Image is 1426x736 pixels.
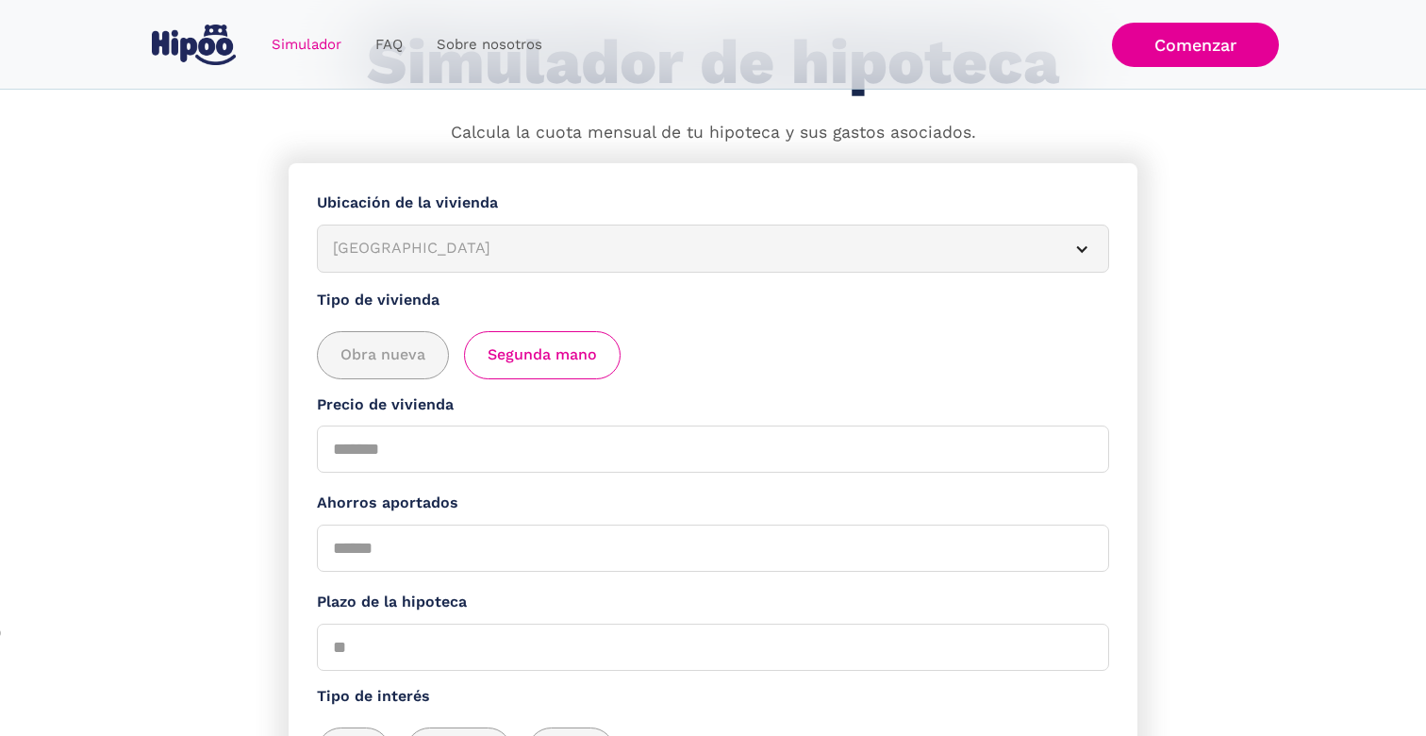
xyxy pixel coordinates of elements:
[488,343,597,367] span: Segunda mano
[317,331,1109,379] div: add_description_here
[1112,23,1279,67] a: Comenzar
[317,289,1109,312] label: Tipo de vivienda
[358,26,420,63] a: FAQ
[333,237,1048,260] div: [GEOGRAPHIC_DATA]
[317,192,1109,215] label: Ubicación de la vivienda
[317,492,1109,515] label: Ahorros aportados
[317,591,1109,614] label: Plazo de la hipoteca
[255,26,358,63] a: Simulador
[147,17,240,73] a: home
[317,225,1109,273] article: [GEOGRAPHIC_DATA]
[317,393,1109,417] label: Precio de vivienda
[317,685,1109,709] label: Tipo de interés
[367,28,1059,97] h1: Simulador de hipoteca
[451,121,976,145] p: Calcula la cuota mensual de tu hipoteca y sus gastos asociados.
[420,26,559,63] a: Sobre nosotros
[340,343,425,367] span: Obra nueva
